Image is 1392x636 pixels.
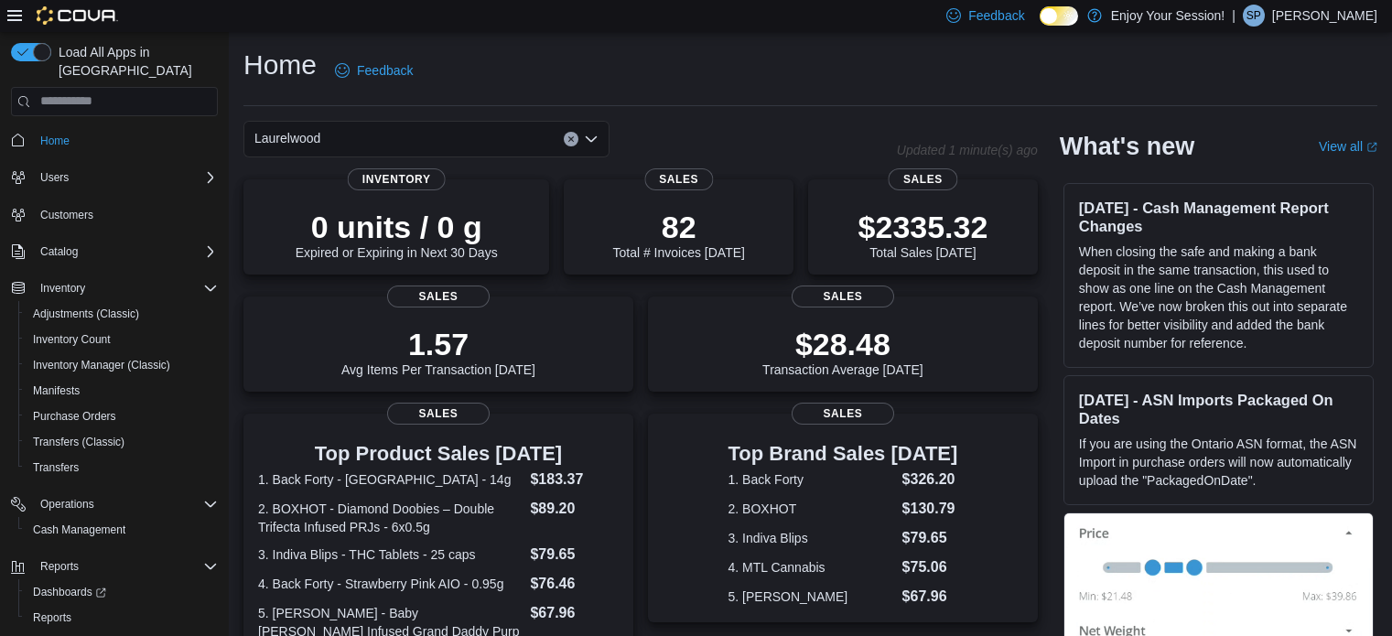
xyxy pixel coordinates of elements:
[33,277,218,299] span: Inventory
[728,470,895,489] dt: 1. Back Forty
[1079,391,1358,427] h3: [DATE] - ASN Imports Packaged On Dates
[33,204,101,226] a: Customers
[33,307,139,321] span: Adjustments (Classic)
[258,470,523,489] dt: 1. Back Forty - [GEOGRAPHIC_DATA] - 14g
[40,208,93,222] span: Customers
[584,132,599,146] button: Open list of options
[4,201,225,228] button: Customers
[1272,5,1377,27] p: [PERSON_NAME]
[33,167,76,189] button: Users
[357,61,413,80] span: Feedback
[33,493,102,515] button: Operations
[296,209,498,245] p: 0 units / 0 g
[4,491,225,517] button: Operations
[341,326,535,362] p: 1.57
[37,6,118,25] img: Cova
[254,127,320,149] span: Laurelwood
[33,358,170,372] span: Inventory Manager (Classic)
[1079,435,1358,490] p: If you are using the Ontario ASN format, the ASN Import in purchase orders will now automatically...
[258,443,619,465] h3: Top Product Sales [DATE]
[26,519,218,541] span: Cash Management
[728,558,895,577] dt: 4. MTL Cannabis
[26,457,218,479] span: Transfers
[644,168,713,190] span: Sales
[1040,6,1078,26] input: Dark Mode
[387,403,490,425] span: Sales
[530,469,618,490] dd: $183.37
[858,209,988,245] p: $2335.32
[1060,132,1194,161] h2: What's new
[18,579,225,605] a: Dashboards
[728,443,958,465] h3: Top Brand Sales [DATE]
[26,380,87,402] a: Manifests
[26,329,118,350] a: Inventory Count
[530,498,618,520] dd: $89.20
[902,556,958,578] dd: $75.06
[902,586,958,608] dd: $67.96
[18,404,225,429] button: Purchase Orders
[4,239,225,264] button: Catalog
[1319,139,1377,154] a: View allExternal link
[4,554,225,579] button: Reports
[33,435,124,449] span: Transfers (Classic)
[1111,5,1225,27] p: Enjoy Your Session!
[33,129,218,152] span: Home
[33,167,218,189] span: Users
[40,170,69,185] span: Users
[1246,5,1261,27] span: SP
[26,581,113,603] a: Dashboards
[40,134,70,148] span: Home
[33,241,218,263] span: Catalog
[18,378,225,404] button: Manifests
[728,529,895,547] dt: 3. Indiva Blips
[728,587,895,606] dt: 5. [PERSON_NAME]
[33,610,71,625] span: Reports
[26,303,218,325] span: Adjustments (Classic)
[26,607,79,629] a: Reports
[348,168,446,190] span: Inventory
[33,523,125,537] span: Cash Management
[387,286,490,307] span: Sales
[968,6,1024,25] span: Feedback
[4,165,225,190] button: Users
[1079,243,1358,352] p: When closing the safe and making a bank deposit in the same transaction, this used to show as one...
[1079,199,1358,235] h3: [DATE] - Cash Management Report Changes
[728,500,895,518] dt: 2. BOXHOT
[26,431,218,453] span: Transfers (Classic)
[4,127,225,154] button: Home
[18,352,225,378] button: Inventory Manager (Classic)
[26,519,133,541] a: Cash Management
[564,132,578,146] button: Clear input
[341,326,535,377] div: Avg Items Per Transaction [DATE]
[33,383,80,398] span: Manifests
[40,244,78,259] span: Catalog
[26,303,146,325] a: Adjustments (Classic)
[258,500,523,536] dt: 2. BOXHOT - Diamond Doobies – Double Trifecta Infused PRJs - 6x0.5g
[33,277,92,299] button: Inventory
[1232,5,1236,27] p: |
[258,575,523,593] dt: 4. Back Forty - Strawberry Pink AIO - 0.95g
[26,607,218,629] span: Reports
[26,405,218,427] span: Purchase Orders
[26,405,124,427] a: Purchase Orders
[26,329,218,350] span: Inventory Count
[530,544,618,566] dd: $79.65
[51,43,218,80] span: Load All Apps in [GEOGRAPHIC_DATA]
[243,47,317,83] h1: Home
[26,380,218,402] span: Manifests
[1243,5,1265,27] div: Sara Peters
[4,275,225,301] button: Inventory
[530,573,618,595] dd: $76.46
[889,168,957,190] span: Sales
[18,455,225,480] button: Transfers
[33,555,86,577] button: Reports
[1366,142,1377,153] svg: External link
[296,209,498,260] div: Expired or Expiring in Next 30 Days
[18,517,225,543] button: Cash Management
[33,460,79,475] span: Transfers
[902,527,958,549] dd: $79.65
[33,493,218,515] span: Operations
[26,457,86,479] a: Transfers
[612,209,744,260] div: Total # Invoices [DATE]
[897,143,1038,157] p: Updated 1 minute(s) ago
